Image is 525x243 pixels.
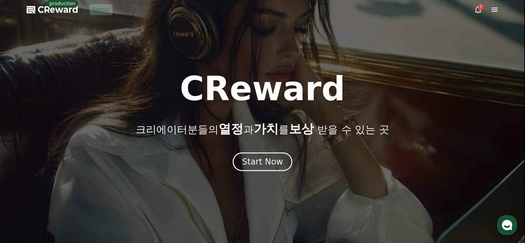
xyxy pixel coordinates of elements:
[38,4,78,15] span: CReward
[233,152,292,171] button: Start Now
[136,122,389,136] p: 크리에이터분들의 과 를 받을 수 있는 곳
[254,122,279,136] span: 가치
[218,122,243,136] span: 열정
[233,159,292,166] a: Start Now
[474,6,482,14] a: 7
[242,156,283,167] div: Start Now
[478,4,484,10] div: 7
[180,72,345,105] h1: CReward
[289,122,314,136] span: 보상
[27,4,78,15] a: CReward
[89,4,113,15] a: Admin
